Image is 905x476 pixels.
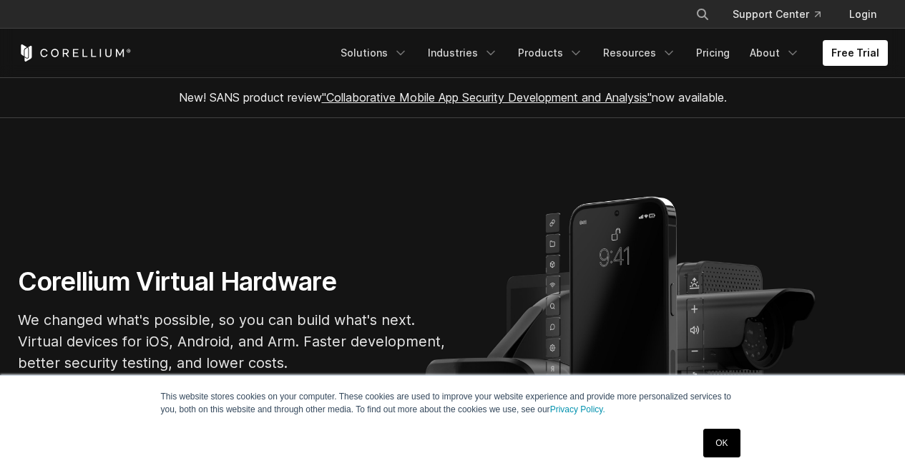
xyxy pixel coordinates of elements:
[509,40,592,66] a: Products
[688,40,738,66] a: Pricing
[161,390,745,416] p: This website stores cookies on your computer. These cookies are used to improve your website expe...
[332,40,416,66] a: Solutions
[332,40,888,66] div: Navigation Menu
[690,1,715,27] button: Search
[322,90,652,105] a: "Collaborative Mobile App Security Development and Analysis"
[18,266,447,298] h1: Corellium Virtual Hardware
[18,309,447,374] p: We changed what's possible, so you can build what's next. Virtual devices for iOS, Android, and A...
[18,44,132,62] a: Corellium Home
[419,40,507,66] a: Industries
[550,404,605,414] a: Privacy Policy.
[179,90,727,105] span: New! SANS product review now available.
[823,40,888,66] a: Free Trial
[721,1,832,27] a: Support Center
[595,40,685,66] a: Resources
[741,40,808,66] a: About
[703,429,740,457] a: OK
[838,1,888,27] a: Login
[678,1,888,27] div: Navigation Menu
